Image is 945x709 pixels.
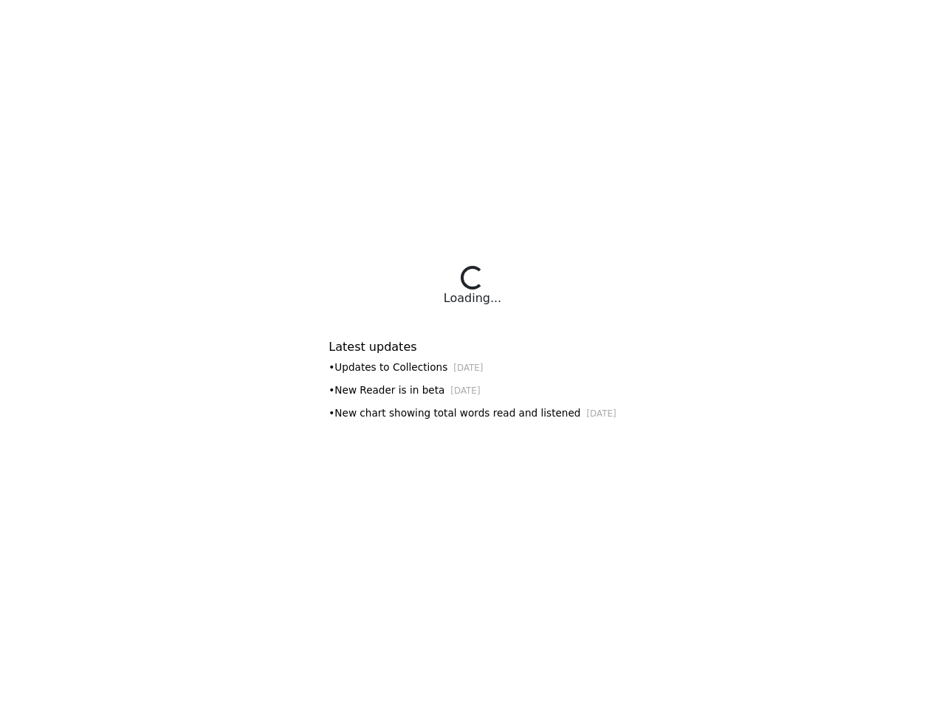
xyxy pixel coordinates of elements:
[450,386,480,396] small: [DATE]
[444,290,501,307] div: Loading...
[453,363,483,373] small: [DATE]
[329,340,616,354] h6: Latest updates
[586,408,616,419] small: [DATE]
[329,405,616,421] div: • New chart showing total words read and listened
[329,383,616,398] div: • New Reader is in beta
[329,360,616,375] div: • Updates to Collections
